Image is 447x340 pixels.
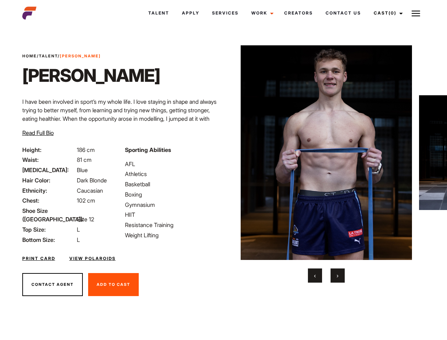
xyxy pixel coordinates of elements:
[22,53,37,58] a: Home
[22,206,75,223] span: Shoe Size ([GEOGRAPHIC_DATA]):
[22,236,75,244] span: Bottom Size:
[77,166,88,174] span: Blue
[60,53,101,58] strong: [PERSON_NAME]
[314,272,316,279] span: Previous
[77,177,107,184] span: Dark Blonde
[22,176,75,185] span: Hair Color:
[22,129,54,137] button: Read Full Bio
[22,146,75,154] span: Height:
[77,197,95,204] span: 102 cm
[22,273,83,296] button: Contact Agent
[125,210,219,219] li: HIIT
[22,97,219,165] p: I have been involved in sport’s my whole life. I love staying in shape and always trying to bette...
[22,255,55,262] a: Print Card
[125,200,219,209] li: Gymnasium
[367,4,407,23] a: Cast(0)
[77,236,80,243] span: L
[125,146,171,153] strong: Sporting Abilities
[245,4,278,23] a: Work
[22,196,75,205] span: Chest:
[142,4,176,23] a: Talent
[125,180,219,188] li: Basketball
[77,216,94,223] span: Size 12
[88,273,139,296] button: Add To Cast
[22,155,75,164] span: Waist:
[176,4,206,23] a: Apply
[22,53,101,59] span: / /
[125,190,219,199] li: Boxing
[319,4,367,23] a: Contact Us
[125,160,219,168] li: AFL
[22,225,75,234] span: Top Size:
[206,4,245,23] a: Services
[77,187,103,194] span: Caucasian
[97,282,130,287] span: Add To Cast
[389,10,396,16] span: (0)
[125,221,219,229] li: Resistance Training
[125,231,219,239] li: Weight Lifting
[77,146,95,153] span: 186 cm
[278,4,319,23] a: Creators
[22,186,75,195] span: Ethnicity:
[39,53,58,58] a: Talent
[77,156,92,163] span: 81 cm
[337,272,338,279] span: Next
[77,226,80,233] span: L
[412,9,420,18] img: Burger icon
[125,170,219,178] li: Athletics
[22,65,160,86] h1: [PERSON_NAME]
[22,6,36,20] img: cropped-aefm-brand-fav-22-square.png
[69,255,116,262] a: View Polaroids
[22,129,54,136] span: Read Full Bio
[22,166,75,174] span: [MEDICAL_DATA]:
